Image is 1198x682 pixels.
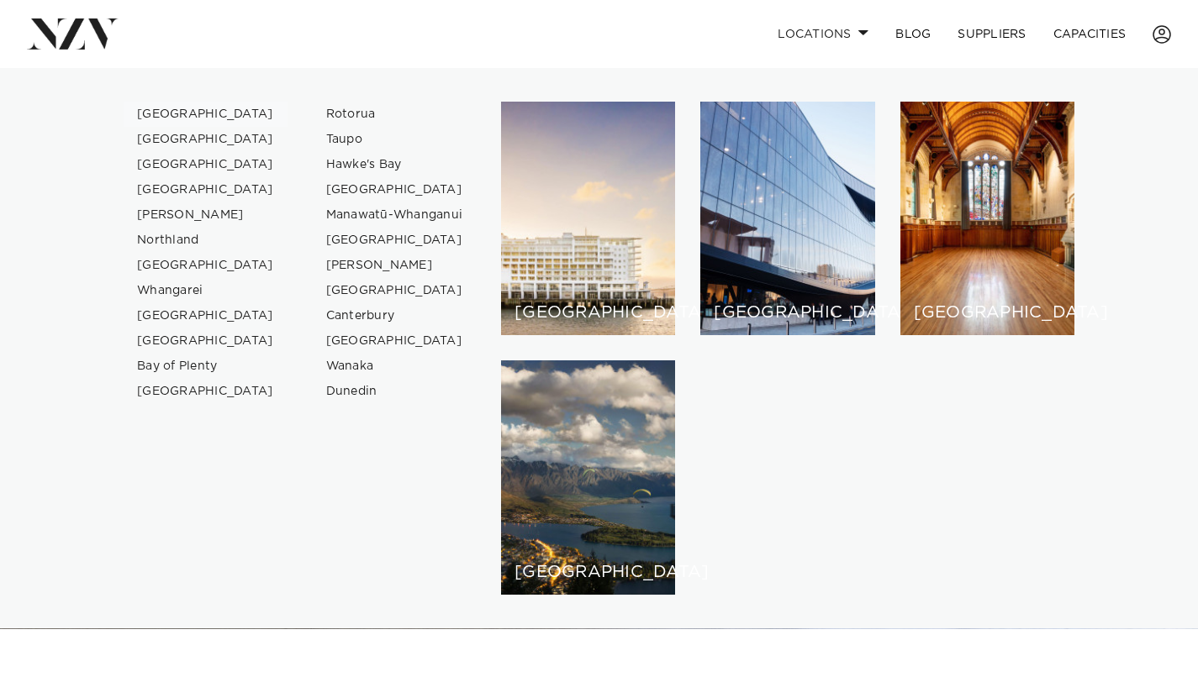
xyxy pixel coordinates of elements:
a: SUPPLIERS [944,16,1039,52]
a: Wellington venues [GEOGRAPHIC_DATA] [700,102,874,335]
a: Capacities [1040,16,1140,52]
a: [GEOGRAPHIC_DATA] [124,379,288,404]
a: [GEOGRAPHIC_DATA] [124,152,288,177]
a: [GEOGRAPHIC_DATA] [124,177,288,202]
a: Taupo [313,127,477,152]
a: Canterbury [313,303,477,328]
a: [GEOGRAPHIC_DATA] [313,228,477,253]
a: Locations [764,16,882,52]
a: Wanaka [313,354,477,379]
a: [GEOGRAPHIC_DATA] [313,177,477,202]
a: Dunedin [313,379,477,404]
a: [GEOGRAPHIC_DATA] [124,303,288,328]
a: Queenstown venues [GEOGRAPHIC_DATA] [501,360,675,594]
h6: [GEOGRAPHIC_DATA] [515,564,662,581]
a: [GEOGRAPHIC_DATA] [124,328,288,354]
a: Manawatū-Whanganui [313,202,477,228]
a: [GEOGRAPHIC_DATA] [124,253,288,278]
a: Rotorua [313,102,477,127]
a: Whangarei [124,278,288,303]
a: Northland [124,228,288,253]
img: nzv-logo.png [27,18,119,49]
a: [PERSON_NAME] [124,202,288,228]
h6: [GEOGRAPHIC_DATA] [714,304,861,322]
a: Christchurch venues [GEOGRAPHIC_DATA] [900,102,1074,335]
h6: [GEOGRAPHIC_DATA] [515,304,662,322]
a: [PERSON_NAME] [313,253,477,278]
a: [GEOGRAPHIC_DATA] [313,278,477,303]
a: Bay of Plenty [124,354,288,379]
h6: [GEOGRAPHIC_DATA] [914,304,1061,322]
a: BLOG [882,16,944,52]
a: [GEOGRAPHIC_DATA] [313,328,477,354]
a: [GEOGRAPHIC_DATA] [124,127,288,152]
a: [GEOGRAPHIC_DATA] [124,102,288,127]
a: Auckland venues [GEOGRAPHIC_DATA] [501,102,675,335]
a: Hawke's Bay [313,152,477,177]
